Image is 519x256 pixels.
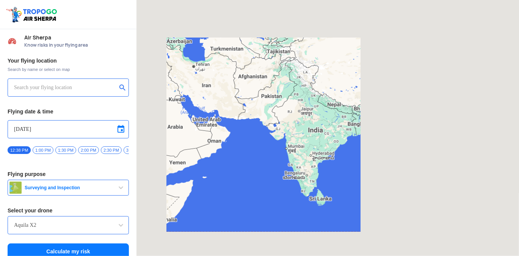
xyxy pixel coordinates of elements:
[8,208,129,213] h3: Select your drone
[55,146,76,154] span: 1:30 PM
[8,58,129,63] h3: Your flying location
[8,66,129,72] span: Search by name or select on map
[14,125,122,134] input: Select Date
[8,146,31,154] span: 12:38 PM
[9,182,22,194] img: survey.png
[8,36,17,46] img: Risk Scores
[33,146,53,154] span: 1:00 PM
[101,146,122,154] span: 2:30 PM
[124,146,144,154] span: 3:00 PM
[24,42,129,48] span: Know risks in your flying area
[8,180,129,196] button: Surveying and Inspection
[22,185,116,191] span: Surveying and Inspection
[8,109,129,114] h3: Flying date & time
[6,6,60,23] img: ic_tgdronemaps.svg
[14,221,122,230] input: Search by name or Brand
[24,35,129,41] span: Air Sherpa
[78,146,99,154] span: 2:00 PM
[8,171,129,177] h3: Flying purpose
[14,83,117,92] input: Search your flying location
